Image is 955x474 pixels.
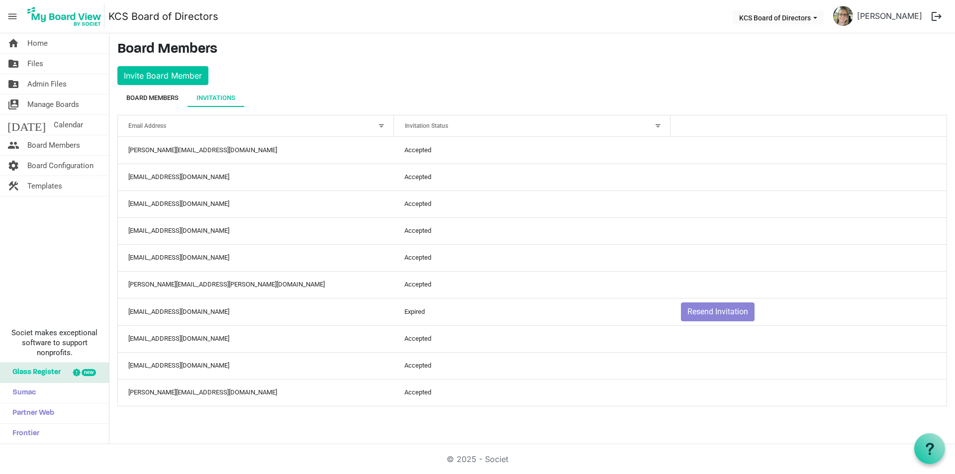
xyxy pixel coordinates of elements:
[54,115,83,135] span: Calendar
[670,137,947,164] td: is template cell column header
[833,6,853,26] img: Hh7k5mmDIpqOGLPaJpI44K6sLj7PEd2haQyQ_kEn3Nv_4lU3kCoxkUlArsVuURaGZOBNaMZtGBN_Ck85F7L1bw_thumb.png
[118,352,394,379] td: shantaesmith@hotmail.com column header Email Address
[670,298,947,325] td: Resend Invitation is template cell column header
[7,363,61,382] span: Glass Register
[108,6,218,26] a: KCS Board of Directors
[27,135,80,155] span: Board Members
[670,379,947,406] td: is template cell column header
[4,328,104,358] span: Societ makes exceptional software to support nonprofits.
[118,164,394,190] td: agardnerwhite@gmail.com column header Email Address
[7,424,39,444] span: Frontier
[7,95,19,114] span: switch_account
[405,122,448,129] span: Invitation Status
[196,93,235,103] div: Invitations
[394,217,670,244] td: Accepted column header Invitation Status
[27,156,94,176] span: Board Configuration
[447,454,508,464] a: © 2025 - Societ
[670,244,947,271] td: is template cell column header
[7,383,36,403] span: Sumac
[7,54,19,74] span: folder_shared
[27,176,62,196] span: Templates
[670,271,947,298] td: is template cell column header
[7,156,19,176] span: settings
[27,74,67,94] span: Admin Files
[118,190,394,217] td: 1965dink@gmail.com column header Email Address
[394,137,670,164] td: Accepted column header Invitation Status
[681,302,755,321] button: Resend Invitation
[24,4,104,29] img: My Board View Logo
[126,93,179,103] div: Board Members
[82,369,96,376] div: new
[118,217,394,244] td: elburstion@gmail.com column header Email Address
[670,352,947,379] td: is template cell column header
[117,89,947,107] div: tab-header
[118,325,394,352] td: ahutchins@kccfamily.com column header Email Address
[926,6,947,27] button: logout
[3,7,22,26] span: menu
[117,66,208,85] button: Invite Board Member
[24,4,108,29] a: My Board View Logo
[7,135,19,155] span: people
[27,54,43,74] span: Files
[118,244,394,271] td: jsmoot@kccfamily.com column header Email Address
[118,379,394,406] td: sharon@homeatlastnc.com column header Email Address
[394,352,670,379] td: Accepted column header Invitation Status
[128,122,166,129] span: Email Address
[118,271,394,298] td: latonya.nixon@beaufortccc.edu column header Email Address
[670,190,947,217] td: is template cell column header
[118,137,394,164] td: angie@koinoniasolutions.org column header Email Address
[670,217,947,244] td: is template cell column header
[7,176,19,196] span: construction
[7,403,54,423] span: Partner Web
[117,41,947,58] h3: Board Members
[27,33,48,53] span: Home
[394,164,670,190] td: Accepted column header Invitation Status
[394,325,670,352] td: Accepted column header Invitation Status
[853,6,926,26] a: [PERSON_NAME]
[394,379,670,406] td: Accepted column header Invitation Status
[7,74,19,94] span: folder_shared
[394,271,670,298] td: Accepted column header Invitation Status
[7,115,46,135] span: [DATE]
[7,33,19,53] span: home
[394,244,670,271] td: Accepted column header Invitation Status
[27,95,79,114] span: Manage Boards
[670,164,947,190] td: is template cell column header
[733,10,824,24] button: KCS Board of Directors dropdownbutton
[118,298,394,325] td: wpsstrategy@gmail.com column header Email Address
[394,190,670,217] td: Accepted column header Invitation Status
[394,298,670,325] td: Expired column header Invitation Status
[670,325,947,352] td: is template cell column header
